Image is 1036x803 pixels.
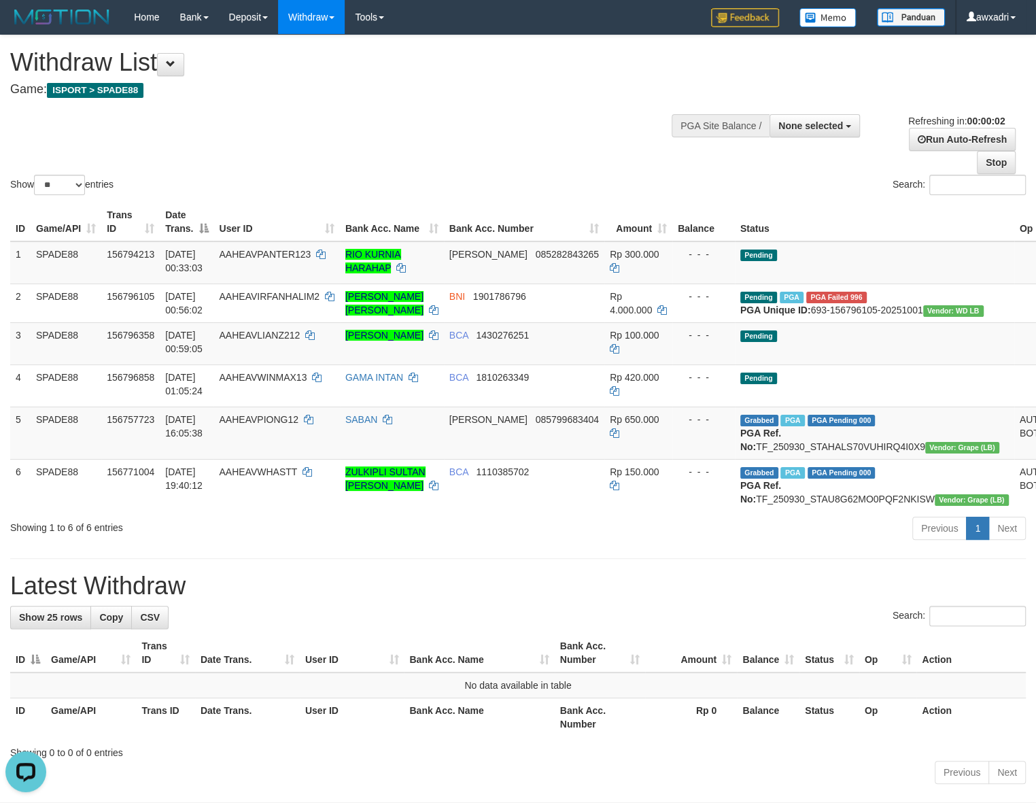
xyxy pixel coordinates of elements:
[345,372,403,383] a: GAMA INTAN
[967,116,1005,126] strong: 00:00:02
[107,372,154,383] span: 156796858
[345,466,426,491] a: ZULKIPLI SULTAN [PERSON_NAME]
[645,698,738,737] th: Rp 0
[808,467,876,479] span: PGA Pending
[10,698,46,737] th: ID
[10,740,1026,759] div: Showing 0 to 0 of 0 entries
[46,634,136,672] th: Game/API: activate to sort column ascending
[806,292,867,303] span: PGA Error
[778,120,843,131] span: None selected
[740,480,781,505] b: PGA Ref. No:
[476,466,529,477] span: Copy 1110385702 to clipboard
[449,466,468,477] span: BCA
[10,606,91,629] a: Show 25 rows
[711,8,779,27] img: Feedback.jpg
[107,330,154,341] span: 156796358
[476,330,529,341] span: Copy 1430276251 to clipboard
[678,371,729,384] div: - - -
[893,606,1026,626] label: Search:
[449,372,468,383] span: BCA
[536,249,599,260] span: Copy 085282843265 to clipboard
[672,114,770,137] div: PGA Site Balance /
[47,83,143,98] span: ISPORT > SPADE88
[770,114,860,137] button: None selected
[916,634,1026,672] th: Action
[340,203,444,241] th: Bank Acc. Name: activate to sort column ascending
[300,698,404,737] th: User ID
[10,364,31,407] td: 4
[10,49,677,76] h1: Withdraw List
[165,249,203,273] span: [DATE] 00:33:03
[859,698,917,737] th: Op
[808,415,876,426] span: PGA Pending
[219,414,298,425] span: AAHEAVPIONG12
[101,203,160,241] th: Trans ID: activate to sort column ascending
[449,414,528,425] span: [PERSON_NAME]
[610,291,652,315] span: Rp 4.000.000
[165,372,203,396] span: [DATE] 01:05:24
[345,414,377,425] a: SABAN
[893,175,1026,195] label: Search:
[740,467,778,479] span: Grabbed
[555,634,645,672] th: Bank Acc. Number: activate to sort column ascending
[859,634,917,672] th: Op: activate to sort column ascending
[140,612,160,623] span: CSV
[444,203,604,241] th: Bank Acc. Number: activate to sort column ascending
[107,466,154,477] span: 156771004
[678,247,729,261] div: - - -
[610,466,659,477] span: Rp 150.000
[740,292,777,303] span: Pending
[908,116,1005,126] span: Refreshing in:
[977,151,1016,174] a: Stop
[10,407,31,459] td: 5
[737,634,799,672] th: Balance: activate to sort column ascending
[740,428,781,452] b: PGA Ref. No:
[645,634,738,672] th: Amount: activate to sort column ascending
[136,634,194,672] th: Trans ID: activate to sort column ascending
[195,634,300,672] th: Date Trans.: activate to sort column ascending
[10,634,46,672] th: ID: activate to sort column descending
[740,305,811,315] b: PGA Unique ID:
[345,291,424,315] a: [PERSON_NAME] [PERSON_NAME]
[916,698,1026,737] th: Action
[99,612,123,623] span: Copy
[10,175,114,195] label: Show entries
[740,250,777,261] span: Pending
[31,364,101,407] td: SPADE88
[555,698,645,737] th: Bank Acc. Number
[610,249,659,260] span: Rp 300.000
[404,698,554,737] th: Bank Acc. Name
[404,634,554,672] th: Bank Acc. Name: activate to sort column ascending
[165,466,203,491] span: [DATE] 19:40:12
[10,672,1026,698] td: No data available in table
[219,466,297,477] span: AAHEAVWHASTT
[449,249,528,260] span: [PERSON_NAME]
[160,203,213,241] th: Date Trans.: activate to sort column descending
[19,612,82,623] span: Show 25 rows
[988,761,1026,784] a: Next
[131,606,169,629] a: CSV
[449,291,465,302] span: BNI
[165,291,203,315] span: [DATE] 00:56:02
[925,442,999,454] span: Vendor URL: https://dashboard.q2checkout.com/secure
[740,330,777,342] span: Pending
[935,494,1009,506] span: Vendor URL: https://dashboard.q2checkout.com/secure
[10,322,31,364] td: 3
[780,415,804,426] span: Marked by awxwdspade
[10,284,31,322] td: 2
[877,8,945,27] img: panduan.png
[31,241,101,284] td: SPADE88
[912,517,967,540] a: Previous
[610,330,659,341] span: Rp 100.000
[34,175,85,195] select: Showentries
[678,413,729,426] div: - - -
[31,284,101,322] td: SPADE88
[345,330,424,341] a: [PERSON_NAME]
[780,467,804,479] span: Marked by awxadri
[449,330,468,341] span: BCA
[536,414,599,425] span: Copy 085799683404 to clipboard
[46,698,136,737] th: Game/API
[195,698,300,737] th: Date Trans.
[737,698,799,737] th: Balance
[473,291,526,302] span: Copy 1901786796 to clipboard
